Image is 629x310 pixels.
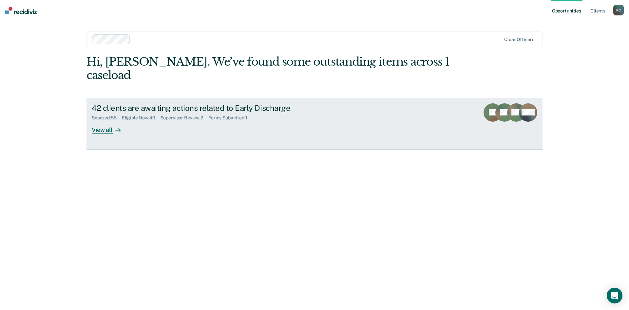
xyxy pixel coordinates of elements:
[208,115,253,121] div: Forms Submitted : 1
[92,103,322,113] div: 42 clients are awaiting actions related to Early Discharge
[122,115,161,121] div: Eligible Now : 40
[92,121,128,134] div: View all
[92,115,122,121] div: Snoozed : 88
[86,55,451,82] div: Hi, [PERSON_NAME]. We’ve found some outstanding items across 1 caseload
[86,98,543,150] a: 42 clients are awaiting actions related to Early DischargeSnoozed:88Eligible Now:40Supervisor Rev...
[504,37,534,42] div: Clear officers
[607,288,622,303] div: Open Intercom Messenger
[161,115,208,121] div: Supervisor Review : 2
[5,7,37,14] img: Recidiviz
[613,5,624,15] button: KC
[613,5,624,15] div: K C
